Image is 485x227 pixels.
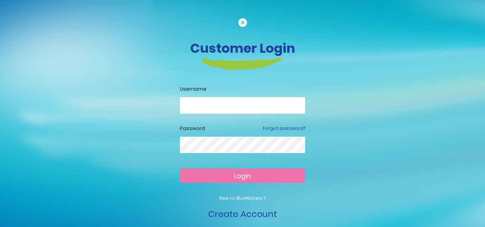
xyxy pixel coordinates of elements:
a: Create Account [208,208,277,220]
span: Login [234,171,251,180]
label: Password [180,125,205,132]
img: cancel [238,18,247,27]
img: login-heading-border.png [201,58,284,70]
a: Forgot password? [263,125,305,132]
button: Login [180,169,305,183]
label: Username [180,85,305,93]
h3: Customer Login [43,41,442,56]
p: New to BlueWaters ? [180,195,305,202]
